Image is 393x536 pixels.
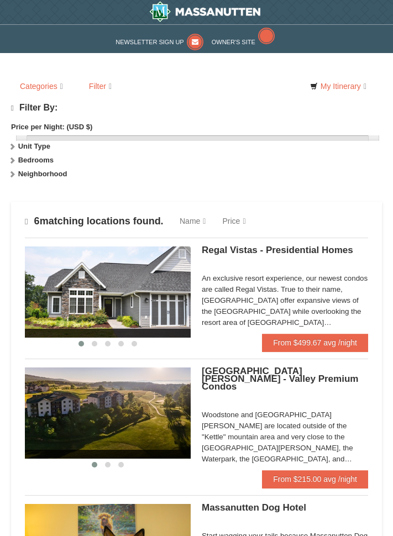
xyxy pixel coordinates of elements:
a: From $499.67 avg /night [262,334,368,351]
a: Owner's Site [212,39,275,45]
h4: matching locations found. [25,216,164,227]
a: Name [171,210,214,232]
span: Regal Vistas - Presidential Homes [202,245,353,255]
a: Categories [11,78,72,94]
h4: Filter By: [11,103,382,113]
img: Massanutten Resort Logo [149,1,260,22]
a: From $215.00 avg /night [262,470,368,488]
span: Owner's Site [212,39,255,45]
span: Newsletter Sign Up [116,39,184,45]
a: My Itinerary [303,78,374,94]
span: Massanutten Dog Hotel [202,502,306,513]
a: Newsletter Sign Up [116,39,203,45]
strong: Unit Type [18,142,50,150]
span: [GEOGRAPHIC_DATA][PERSON_NAME] - Valley Premium Condos [202,366,358,392]
a: Massanutten Resort [17,1,393,22]
div: Woodstone and [GEOGRAPHIC_DATA][PERSON_NAME] are located outside of the "Kettle" mountain area an... [202,409,368,465]
a: Filter [80,78,120,94]
strong: Neighborhood [18,170,67,178]
strong: Bedrooms [18,156,54,164]
a: Price [214,210,254,232]
div: An exclusive resort experience, our newest condos are called Regal Vistas. True to their name, [G... [202,273,368,328]
strong: Price per Night: (USD $) [11,123,92,131]
span: 6 [34,216,40,227]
